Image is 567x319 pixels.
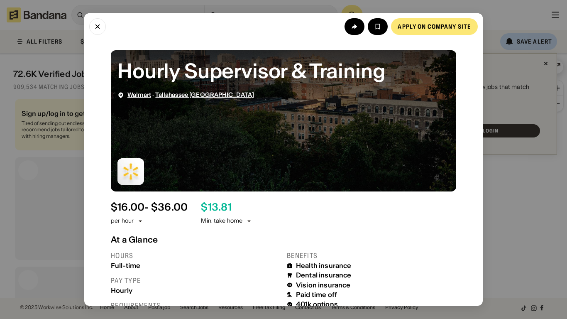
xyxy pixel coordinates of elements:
[111,262,280,270] div: Full-time
[111,251,280,260] div: Hours
[201,217,252,225] div: Min. take home
[111,235,456,245] div: At a Glance
[111,287,280,294] div: Hourly
[117,158,144,185] img: Walmart logo
[296,271,352,279] div: Dental insurance
[296,281,351,289] div: Vision insurance
[111,276,280,285] div: Pay type
[287,251,456,260] div: Benefits
[89,18,106,35] button: Close
[111,217,134,225] div: per hour
[398,24,471,29] div: Apply on company site
[127,91,151,98] a: Walmart
[296,300,338,308] div: 401k options
[117,57,450,85] div: Hourly Supervisor & Training
[127,91,254,98] div: ·
[296,262,352,270] div: Health insurance
[155,91,254,98] a: Tallahassee [GEOGRAPHIC_DATA]
[111,301,280,310] div: Requirements
[111,201,188,213] div: $ 16.00 - $36.00
[201,201,231,213] div: $ 13.81
[296,291,337,299] div: Paid time off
